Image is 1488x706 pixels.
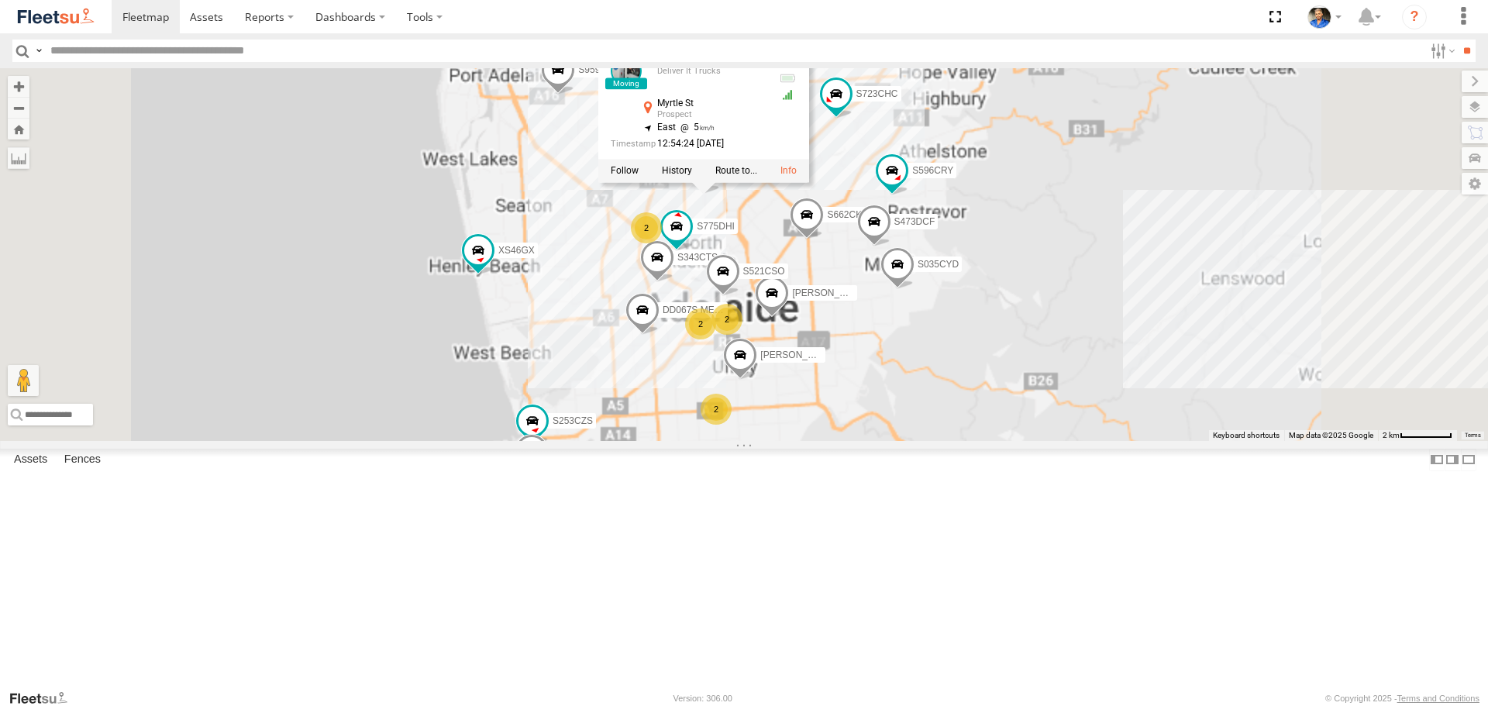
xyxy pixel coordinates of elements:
[1383,431,1400,439] span: 2 km
[1465,432,1481,438] a: Terms (opens in new tab)
[657,111,766,120] div: Prospect
[1424,40,1458,62] label: Search Filter Options
[778,89,797,102] div: GSM Signal = 5
[1397,694,1479,703] a: Terms and Conditions
[578,65,619,76] span: S959CNB
[9,691,80,706] a: Visit our Website
[662,165,692,176] label: View Asset History
[894,217,935,228] span: S473DCF
[498,246,535,257] span: XS46GX
[8,119,29,139] button: Zoom Home
[918,259,959,270] span: S035CYD
[856,88,898,99] span: S723CHC
[8,147,29,169] label: Measure
[677,252,718,263] span: S343CTS
[15,6,96,27] img: fleetsu-logo-horizontal.svg
[743,267,785,277] span: S521CSO
[657,122,676,133] span: East
[711,304,742,335] div: 2
[760,350,837,361] span: [PERSON_NAME]
[57,449,108,471] label: Fences
[1325,694,1479,703] div: © Copyright 2025 -
[1445,449,1460,471] label: Dock Summary Table to the Right
[780,165,797,176] a: View Asset Details
[1289,431,1373,439] span: Map data ©2025 Google
[611,139,766,150] div: Date/time of location update
[8,97,29,119] button: Zoom out
[657,67,766,77] div: Deliver It Trucks
[701,394,732,425] div: 2
[1429,449,1445,471] label: Dock Summary Table to the Left
[611,165,639,176] label: Realtime tracking of Asset
[827,209,869,220] span: S662CKG
[1462,173,1488,195] label: Map Settings
[1461,449,1476,471] label: Hide Summary Table
[685,308,716,339] div: 2
[778,72,797,84] div: Battery Remaining: 1.09v
[663,305,728,315] span: DD067S MERC
[912,165,953,176] span: S596CRY
[1302,5,1347,29] div: Matt Draper
[792,288,869,299] span: [PERSON_NAME]
[1378,430,1457,441] button: Map scale: 2 km per 64 pixels
[715,165,757,176] label: Route To Location
[631,212,662,243] div: 2
[611,56,642,87] a: View Asset Details
[6,449,55,471] label: Assets
[8,365,39,396] button: Drag Pegman onto the map to open Street View
[673,694,732,703] div: Version: 306.00
[676,122,715,133] span: 5
[8,76,29,97] button: Zoom in
[553,415,593,426] span: S253CZS
[1213,430,1280,441] button: Keyboard shortcuts
[1402,5,1427,29] i: ?
[33,40,45,62] label: Search Query
[657,99,766,109] div: Myrtle St
[697,221,735,232] span: S775DHI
